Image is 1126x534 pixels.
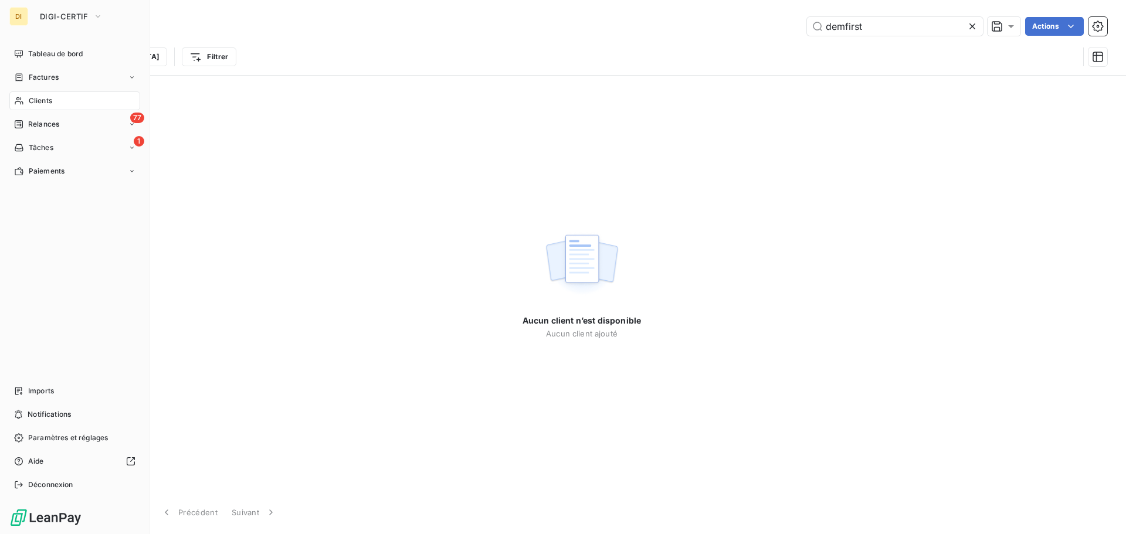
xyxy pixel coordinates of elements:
button: Filtrer [182,47,236,66]
button: Suivant [225,500,284,525]
input: Rechercher [807,17,983,36]
span: DIGI-CERTIF [40,12,89,21]
img: empty state [544,228,619,301]
span: Tâches [29,142,53,153]
span: Aucun client n’est disponible [523,315,641,326]
button: Actions [1025,17,1084,36]
span: Aide [28,456,44,467]
a: Aide [9,452,140,471]
iframe: Intercom live chat [1086,494,1114,522]
span: 77 [130,113,144,123]
span: Paramètres et réglages [28,433,108,443]
div: DI [9,7,28,26]
span: 1 [134,136,144,147]
span: Aucun client ajouté [546,329,618,338]
img: Logo LeanPay [9,508,82,527]
span: Déconnexion [28,479,73,490]
span: Relances [28,119,59,130]
span: Imports [28,386,54,396]
button: Précédent [154,500,225,525]
span: Factures [29,72,59,83]
span: Paiements [29,166,65,176]
span: Tableau de bord [28,49,83,59]
span: Clients [29,96,52,106]
span: Notifications [28,409,71,420]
